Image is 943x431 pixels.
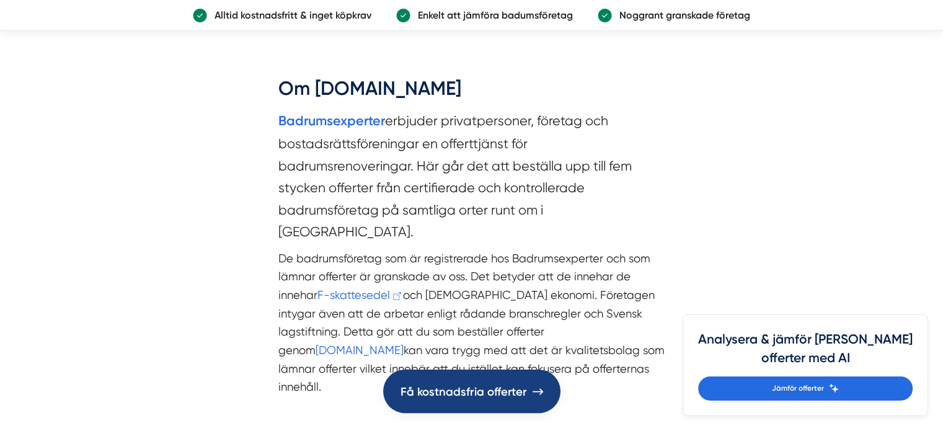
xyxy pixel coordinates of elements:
[278,110,665,249] section: erbjuder privatpersoner, företag och bostadsrättsföreningar en offerttjänst för badrumsrenovering...
[317,288,403,301] a: F-skattesedel
[278,113,385,128] a: Badrumsexperter
[410,7,573,23] p: Enkelt att jämföra badumsföretag
[772,383,824,394] span: Jämför offerter
[698,330,913,376] h4: Analysera & jämför [PERSON_NAME] offerter med AI
[401,382,527,401] span: Få kostnadsfria offerter
[278,249,665,397] p: De badrumsföretag som är registrerade hos Badrumsexperter och som lämnar offerter är granskade av...
[278,75,665,110] h2: Om [DOMAIN_NAME]
[383,370,560,413] a: Få kostnadsfria offerter
[698,376,913,401] a: Jämför offerter
[278,113,385,129] strong: Badrumsexperter
[207,7,371,23] p: Alltid kostnadsfritt & inget köpkrav
[316,344,404,357] a: [DOMAIN_NAME]
[612,7,750,23] p: Noggrant granskade företag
